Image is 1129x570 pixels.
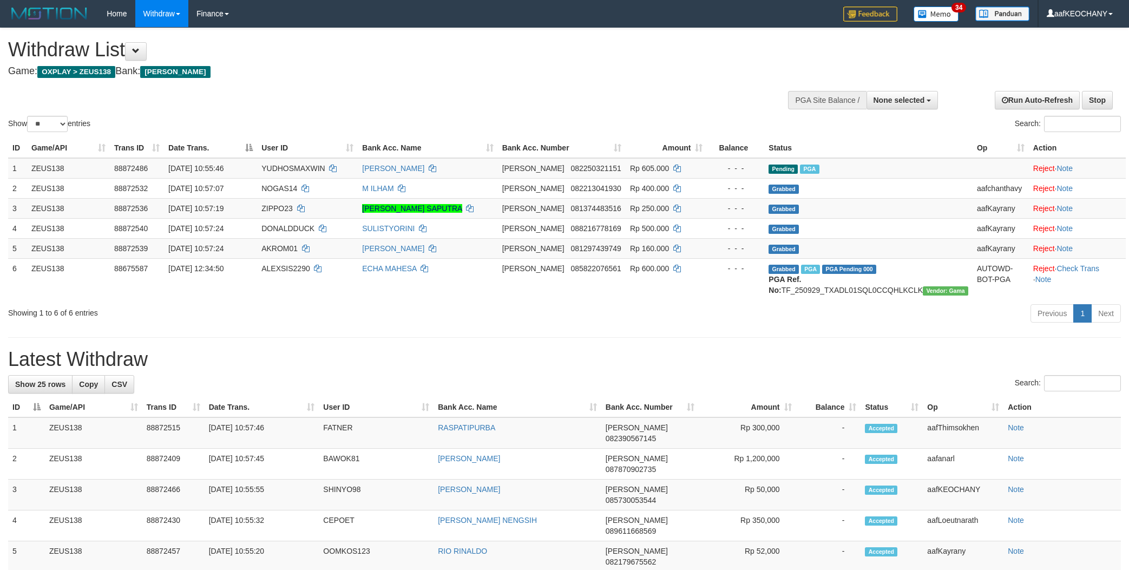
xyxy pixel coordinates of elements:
[630,204,669,213] span: Rp 250.000
[362,184,393,193] a: M ILHAM
[699,510,796,541] td: Rp 350,000
[711,223,760,234] div: - - -
[865,424,897,433] span: Accepted
[606,423,668,432] span: [PERSON_NAME]
[27,178,110,198] td: ZEUS138
[502,184,564,193] span: [PERSON_NAME]
[606,485,668,494] span: [PERSON_NAME]
[142,449,205,480] td: 88872409
[1033,204,1055,213] a: Reject
[707,138,764,158] th: Balance
[8,66,742,77] h4: Game: Bank:
[8,449,45,480] td: 2
[502,244,564,253] span: [PERSON_NAME]
[1015,375,1121,391] label: Search:
[800,165,819,174] span: Marked by aafanarl
[570,244,621,253] span: Copy 081297439749 to clipboard
[27,198,110,218] td: ZEUS138
[796,480,861,510] td: -
[79,380,98,389] span: Copy
[973,238,1029,258] td: aafKayrany
[27,258,110,300] td: ZEUS138
[8,417,45,449] td: 1
[502,204,564,213] span: [PERSON_NAME]
[973,218,1029,238] td: aafKayrany
[711,163,760,174] div: - - -
[8,258,27,300] td: 6
[502,224,564,233] span: [PERSON_NAME]
[1044,375,1121,391] input: Search:
[1056,164,1073,173] a: Note
[1029,198,1126,218] td: ·
[27,116,68,132] select: Showentries
[8,303,462,318] div: Showing 1 to 6 of 6 entries
[1008,516,1024,525] a: Note
[319,449,434,480] td: BAWOK81
[438,454,500,463] a: [PERSON_NAME]
[114,184,148,193] span: 88872532
[1029,158,1126,179] td: ·
[205,397,319,417] th: Date Trans.: activate to sort column ascending
[1029,218,1126,238] td: ·
[8,397,45,417] th: ID: activate to sort column descending
[923,480,1003,510] td: aafKEOCHANY
[45,510,142,541] td: ZEUS138
[261,224,314,233] span: DONALDDUCK
[796,510,861,541] td: -
[362,224,415,233] a: SULISTYORINI
[867,91,938,109] button: None selected
[923,510,1003,541] td: aafLoeutnarath
[1073,304,1092,323] a: 1
[995,91,1080,109] a: Run Auto-Refresh
[8,158,27,179] td: 1
[769,245,799,254] span: Grabbed
[801,265,820,274] span: Marked by aafpengsreynich
[164,138,257,158] th: Date Trans.: activate to sort column descending
[764,138,973,158] th: Status
[606,454,668,463] span: [PERSON_NAME]
[261,204,293,213] span: ZIPPO23
[796,397,861,417] th: Balance: activate to sort column ascending
[438,485,500,494] a: [PERSON_NAME]
[362,204,462,213] a: [PERSON_NAME] SAPUTRA
[570,264,621,273] span: Copy 085822076561 to clipboard
[973,138,1029,158] th: Op: activate to sort column ascending
[606,527,656,535] span: Copy 089611668569 to clipboard
[257,138,358,158] th: User ID: activate to sort column ascending
[358,138,497,158] th: Bank Acc. Name: activate to sort column ascending
[570,184,621,193] span: Copy 082213041930 to clipboard
[606,516,668,525] span: [PERSON_NAME]
[865,455,897,464] span: Accepted
[630,224,669,233] span: Rp 500.000
[923,449,1003,480] td: aafanarl
[205,480,319,510] td: [DATE] 10:55:55
[796,449,861,480] td: -
[27,158,110,179] td: ZEUS138
[27,138,110,158] th: Game/API: activate to sort column ascending
[1008,454,1024,463] a: Note
[606,465,656,474] span: Copy 087870902735 to clipboard
[45,480,142,510] td: ZEUS138
[8,238,27,258] td: 5
[8,5,90,22] img: MOTION_logo.png
[606,496,656,505] span: Copy 085730053544 to clipboard
[168,204,224,213] span: [DATE] 10:57:19
[1056,204,1073,213] a: Note
[8,349,1121,370] h1: Latest Withdraw
[142,417,205,449] td: 88872515
[142,397,205,417] th: Trans ID: activate to sort column ascending
[261,244,298,253] span: AKROM01
[973,198,1029,218] td: aafKayrany
[45,417,142,449] td: ZEUS138
[822,265,876,274] span: PGA Pending
[923,417,1003,449] td: aafThimsokhen
[1044,116,1121,132] input: Search:
[843,6,897,22] img: Feedback.jpg
[8,198,27,218] td: 3
[502,164,564,173] span: [PERSON_NAME]
[865,486,897,495] span: Accepted
[923,397,1003,417] th: Op: activate to sort column ascending
[570,224,621,233] span: Copy 088216778169 to clipboard
[769,225,799,234] span: Grabbed
[142,510,205,541] td: 88872430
